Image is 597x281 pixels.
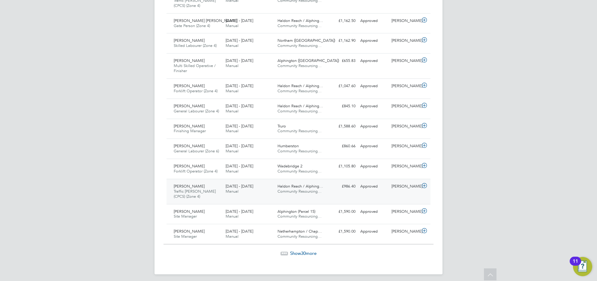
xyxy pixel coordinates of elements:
span: [PERSON_NAME] [PERSON_NAME] [174,18,237,23]
span: [PERSON_NAME] [174,209,205,214]
span: [PERSON_NAME] [174,184,205,189]
span: Netherhampton / Chap… [277,229,322,234]
span: Skilled Labourer (Zone 4) [174,43,217,48]
div: Approved [358,182,389,191]
span: [DATE] - [DATE] [226,163,253,169]
span: Community Resourcing… [277,128,322,133]
span: [PERSON_NAME] [174,58,205,63]
div: [PERSON_NAME] [389,56,420,66]
span: [DATE] - [DATE] [226,229,253,234]
span: [DATE] - [DATE] [226,38,253,43]
span: [PERSON_NAME] [174,83,205,88]
span: Site Manager [174,234,197,239]
div: Approved [358,141,389,151]
span: Site Manager [174,214,197,219]
span: Haldon Reach / Alphing… [277,184,323,189]
div: [PERSON_NAME] [389,227,420,237]
span: Manual [226,108,238,114]
span: [DATE] - [DATE] [226,58,253,63]
span: Community Resourcing… [277,23,322,28]
span: [DATE] - [DATE] [226,124,253,129]
div: £1,162.90 [327,36,358,46]
div: [PERSON_NAME] [389,161,420,171]
div: £860.66 [327,141,358,151]
div: [PERSON_NAME] [389,141,420,151]
span: Forklift Operator (Zone 4) [174,169,217,174]
span: [DATE] - [DATE] [226,83,253,88]
div: £1,162.50 [327,16,358,26]
span: [DATE] - [DATE] [226,103,253,108]
span: Community Resourcing… [277,63,322,68]
div: [PERSON_NAME] [389,101,420,111]
span: Wadebridge 2 [277,163,302,169]
span: Community Resourcing… [277,108,322,114]
span: 30 [301,250,306,256]
span: Manual [226,88,238,93]
div: Approved [358,56,389,66]
div: £986.40 [327,182,358,191]
span: Alphington (Parcel 15) [277,209,315,214]
span: Truro [277,124,286,129]
div: £1,588.60 [327,121,358,131]
span: [PERSON_NAME] [174,163,205,169]
div: Approved [358,36,389,46]
div: [PERSON_NAME] [389,207,420,217]
div: Approved [358,121,389,131]
span: [DATE] - [DATE] [226,143,253,148]
span: Community Resourcing… [277,169,322,174]
span: [PERSON_NAME] [174,103,205,108]
span: Manual [226,148,238,154]
span: Haldon Reach / Alphing… [277,103,323,108]
div: [PERSON_NAME] [389,81,420,91]
div: Approved [358,207,389,217]
span: Manual [226,189,238,194]
div: £845.10 [327,101,358,111]
div: Approved [358,161,389,171]
span: Forklift Operator (Zone 4) [174,88,217,93]
span: Show more [290,250,316,256]
div: [PERSON_NAME] [389,121,420,131]
div: 11 [573,261,578,269]
span: Haldon Reach / Alphing… [277,83,323,88]
span: Manual [226,23,238,28]
span: Northam ([GEOGRAPHIC_DATA]) [277,38,335,43]
span: [DATE] - [DATE] [226,209,253,214]
div: Approved [358,227,389,237]
span: [PERSON_NAME] [174,38,205,43]
span: Traffic [PERSON_NAME] (CPCS) (Zone 4) [174,189,216,199]
div: Approved [358,16,389,26]
span: Manual [226,234,238,239]
span: [PERSON_NAME] [174,229,205,234]
span: Community Resourcing… [277,88,322,93]
span: Manual [226,63,238,68]
div: [PERSON_NAME] [389,36,420,46]
div: [PERSON_NAME] [389,16,420,26]
div: £1,590.00 [327,207,358,217]
span: Manual [226,43,238,48]
div: £1,047.60 [327,81,358,91]
span: Manual [226,128,238,133]
span: Gate Person (Zone 4) [174,23,210,28]
span: [DATE] - [DATE] [226,184,253,189]
span: Community Resourcing… [277,214,322,219]
span: General Labourer (Zone 4) [174,108,219,114]
span: Humberston [277,143,299,148]
span: [PERSON_NAME] [174,143,205,148]
span: Community Resourcing… [277,234,322,239]
span: [DATE] - [DATE] [226,18,253,23]
span: Alphington ([GEOGRAPHIC_DATA]) [277,58,339,63]
span: Haldon Reach / Alphing… [277,18,323,23]
span: Finishing Manager [174,128,206,133]
span: Manual [226,214,238,219]
div: [PERSON_NAME] [389,182,420,191]
div: £1,590.00 [327,227,358,237]
div: £655.83 [327,56,358,66]
span: Community Resourcing… [277,189,322,194]
span: [PERSON_NAME] [174,124,205,129]
span: Multi Skilled Operative / Finisher [174,63,216,73]
div: Approved [358,101,389,111]
div: Approved [358,81,389,91]
span: Manual [226,169,238,174]
span: Community Resourcing… [277,43,322,48]
span: General Labourer (Zone 6) [174,148,219,154]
